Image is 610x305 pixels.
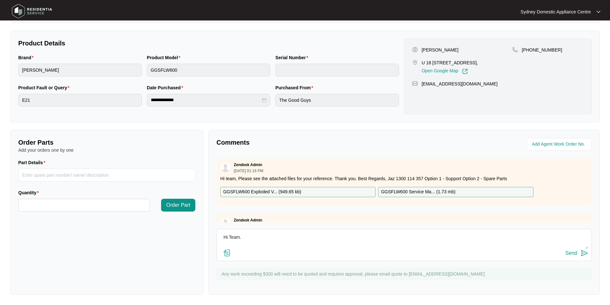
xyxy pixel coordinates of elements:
input: Product Model [147,64,271,76]
label: Serial Number [275,54,311,61]
p: Hi team, Please see the attached files for your reference. Thank you. Best Regards, Jaz 1300 114 ... [220,175,588,182]
p: Zendesk Admin [234,162,262,167]
label: Purchased From [275,84,316,91]
p: Product Details [18,39,399,48]
img: map-pin [412,81,418,86]
button: Order Part [161,199,195,212]
input: Add Agent Work Order No. [532,140,588,148]
label: Brand [18,54,36,61]
p: Any work exceeding $300 will need to be quoted and requires approval, please email quote to [EMAI... [222,271,589,277]
div: Send [565,250,577,256]
p: Zendesk Admin [234,218,262,223]
img: Link-External [462,68,468,74]
img: residentia service logo [10,2,54,21]
input: Part Details [18,169,195,181]
label: Date Purchased [147,84,186,91]
label: Part Details [18,159,48,166]
input: Date Purchased [151,97,261,103]
p: [PERSON_NAME] [422,47,459,53]
img: dropdown arrow [597,10,600,13]
textarea: Hi Team. [220,232,588,249]
input: Quantity [19,199,150,211]
p: [EMAIL_ADDRESS][DOMAIN_NAME] [422,81,498,87]
span: Order Part [166,201,190,209]
p: [DATE] 01:16 PM [234,169,263,173]
p: Comments [216,138,400,147]
p: [PHONE_NUMBER] [522,47,562,53]
input: Purchased From [275,94,399,107]
img: user.svg [221,218,230,228]
p: Sydney Domestic Appliance Centre [521,9,591,15]
img: map-pin [412,60,418,65]
label: Product Model [147,54,183,61]
input: Serial Number [275,64,399,76]
p: GGSFLW600 Exploded V... ( 949.65 kb ) [223,189,301,196]
input: Brand [18,64,142,76]
button: Send [565,249,588,258]
p: GGSFLW600 Service Ma... ( 1.73 mb ) [381,189,455,196]
label: Quantity [18,189,41,196]
img: send-icon.svg [581,249,588,257]
p: Add your orders one by one [18,147,195,153]
img: file-attachment-doc.svg [223,249,231,257]
a: Open Google Map [422,68,468,74]
img: map-pin [512,47,518,52]
img: user-pin [412,47,418,52]
p: Order Parts [18,138,195,147]
img: user.svg [221,163,230,172]
p: U 18 [STREET_ADDRESS], [422,60,478,66]
input: Product Fault or Query [18,94,142,107]
label: Product Fault or Query [18,84,72,91]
